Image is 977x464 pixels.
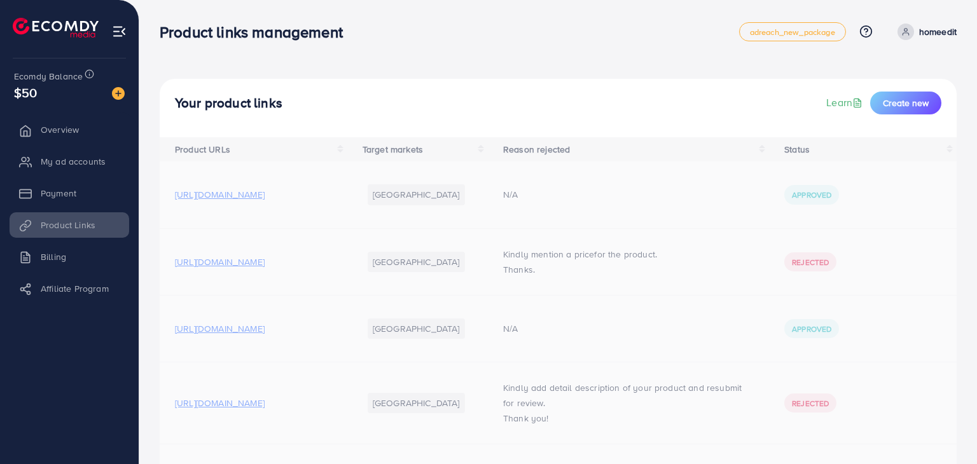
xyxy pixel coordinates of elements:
[919,24,957,39] p: homeedit
[892,24,957,40] a: homeedit
[750,28,835,36] span: adreach_new_package
[14,70,83,83] span: Ecomdy Balance
[739,22,846,41] a: adreach_new_package
[175,95,282,111] h4: Your product links
[883,97,929,109] span: Create new
[14,83,37,102] span: $50
[160,23,353,41] h3: Product links management
[826,95,865,110] a: Learn
[870,92,941,114] button: Create new
[112,87,125,100] img: image
[13,18,99,38] img: logo
[112,24,127,39] img: menu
